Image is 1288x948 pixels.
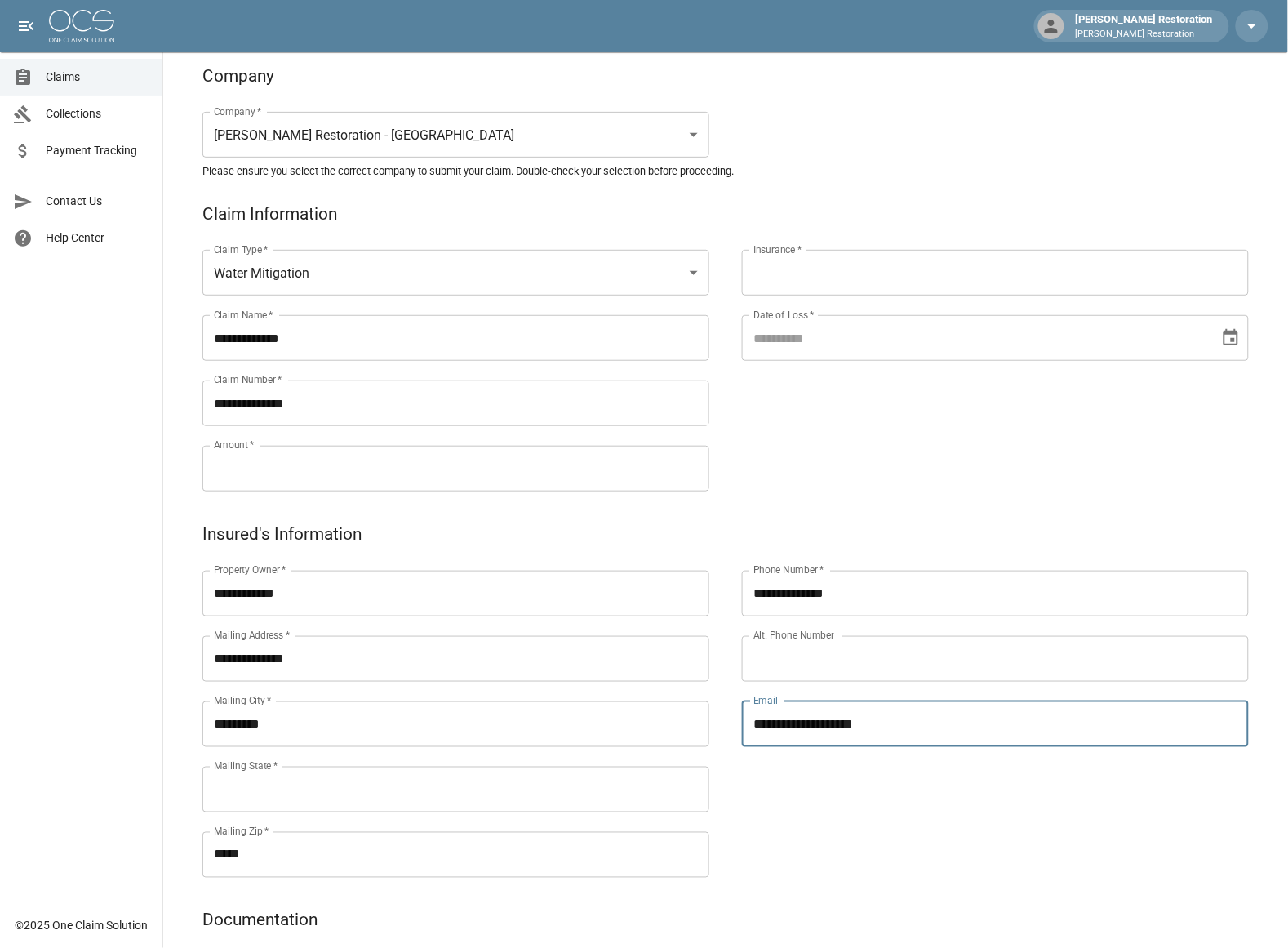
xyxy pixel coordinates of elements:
[214,308,273,322] label: Claim Name
[753,694,778,708] label: Email
[214,243,269,256] label: Claim Type
[214,694,272,708] label: Mailing City
[753,308,815,322] label: Date of Loss
[202,112,709,158] div: [PERSON_NAME] Restoration - [GEOGRAPHIC_DATA]
[49,10,114,42] img: ocs-logo-white-transparent.png
[753,629,834,643] label: Alt. Phone Number
[46,69,149,86] span: Claims
[202,250,709,296] div: Water Mitigation
[214,563,286,577] label: Property Owner
[214,629,290,643] label: Mailing Address
[1069,11,1219,41] div: [PERSON_NAME] Restoration
[46,142,149,159] span: Payment Tracking
[46,105,149,122] span: Collections
[214,105,262,118] label: Company
[214,825,269,839] label: Mailing Zip
[214,373,282,387] label: Claim Number
[753,563,824,577] label: Phone Number
[202,164,1249,178] h5: Please ensure you select the correct company to submit your claim. Double-check your selection be...
[15,918,148,934] div: © 2025 One Claim Solution
[753,243,802,256] label: Insurance
[1215,322,1247,354] button: Choose date
[1076,28,1213,42] p: [PERSON_NAME] Restoration
[46,193,149,210] span: Contact Us
[214,438,255,452] label: Amount
[46,229,149,247] span: Help Center
[10,10,42,42] button: open drawer
[214,759,278,773] label: Mailing State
